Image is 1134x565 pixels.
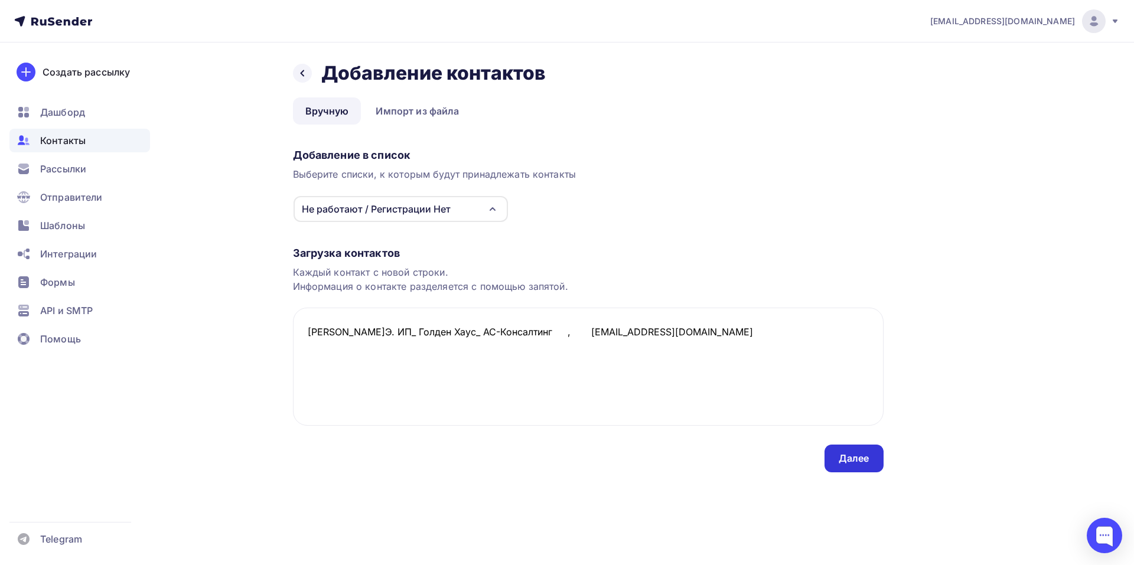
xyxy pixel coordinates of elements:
[9,100,150,124] a: Дашборд
[9,129,150,152] a: Контакты
[293,97,361,125] a: Вручную
[9,214,150,237] a: Шаблоны
[9,270,150,294] a: Формы
[40,162,86,176] span: Рассылки
[293,167,884,181] div: Выберите списки, к которым будут принадлежать контакты
[40,218,85,233] span: Шаблоны
[40,303,93,318] span: API и SMTP
[9,185,150,209] a: Отправители
[930,15,1075,27] span: [EMAIL_ADDRESS][DOMAIN_NAME]
[9,157,150,181] a: Рассылки
[930,9,1120,33] a: [EMAIL_ADDRESS][DOMAIN_NAME]
[302,202,451,216] div: Не работают / Регистрации Нет
[40,105,85,119] span: Дашборд
[839,452,869,465] div: Далее
[293,148,884,162] div: Добавление в список
[293,195,509,223] button: Не работают / Регистрации Нет
[321,61,546,85] h2: Добавление контактов
[40,332,81,346] span: Помощь
[40,275,75,289] span: Формы
[293,246,884,260] div: Загрузка контактов
[40,247,97,261] span: Интеграции
[40,133,86,148] span: Контакты
[363,97,471,125] a: Импорт из файла
[40,532,82,546] span: Telegram
[293,265,884,293] div: Каждый контакт с новой строки. Информация о контакте разделяется с помощью запятой.
[40,190,103,204] span: Отправители
[43,65,130,79] div: Создать рассылку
